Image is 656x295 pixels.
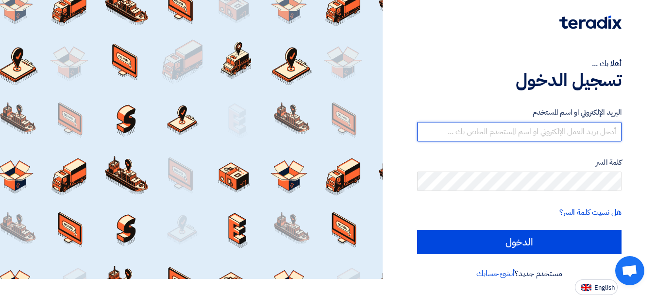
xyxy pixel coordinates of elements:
[594,284,615,291] span: English
[417,268,622,279] div: مستخدم جديد؟
[417,230,622,254] input: الدخول
[559,16,622,29] img: Teradix logo
[417,107,622,118] label: البريد الإلكتروني او اسم المستخدم
[575,279,618,295] button: English
[615,256,644,285] a: Open chat
[581,284,591,291] img: en-US.png
[417,58,622,69] div: أهلا بك ...
[417,122,622,141] input: أدخل بريد العمل الإلكتروني او اسم المستخدم الخاص بك ...
[559,207,622,218] a: هل نسيت كلمة السر؟
[417,157,622,168] label: كلمة السر
[476,268,515,279] a: أنشئ حسابك
[417,69,622,91] h1: تسجيل الدخول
